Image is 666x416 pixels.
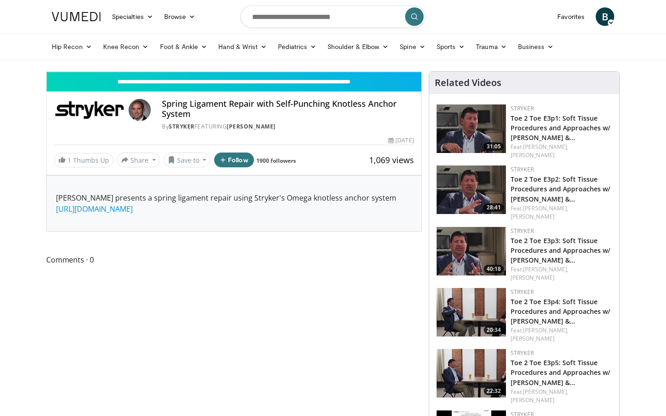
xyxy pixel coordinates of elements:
[511,104,534,112] a: Stryker
[470,37,512,56] a: Trauma
[431,37,471,56] a: Sports
[213,37,272,56] a: Hand & Wrist
[56,204,133,214] a: [URL][DOMAIN_NAME]
[511,151,555,159] a: [PERSON_NAME]
[437,288,506,336] img: c666e18c-5948-42bb-87b8-0687c898742b.150x105_q85_crop-smart_upscale.jpg
[511,288,534,296] a: Stryker
[437,104,506,153] img: 5a24c186-d7fd-471e-9a81-cffed9b91a88.150x105_q85_crop-smart_upscale.jpg
[437,227,506,275] a: 40:18
[437,349,506,398] img: 88654d28-53f6-4a8b-9f57-d4a1a6effd11.150x105_q85_crop-smart_upscale.jpg
[322,37,394,56] a: Shoulder & Elbow
[437,349,506,398] a: 22:32
[511,265,612,282] div: Feat.
[511,213,555,220] a: [PERSON_NAME]
[511,326,612,343] div: Feat.
[511,349,534,357] a: Stryker
[437,165,506,214] a: 28:41
[484,387,504,395] span: 22:32
[129,99,151,121] img: Avatar
[511,297,611,325] a: Toe 2 Toe E3p4: Soft Tissue Procedures and Approaches w/ [PERSON_NAME] &…
[484,142,504,151] span: 31:05
[369,154,414,165] span: 1,069 views
[511,396,555,404] a: [PERSON_NAME]
[52,12,101,21] img: VuMedi Logo
[240,6,425,28] input: Search topics, interventions
[596,7,614,26] a: B
[511,227,534,235] a: Stryker
[511,204,612,221] div: Feat.
[511,143,612,159] div: Feat.
[512,37,560,56] a: Business
[511,388,612,404] div: Feat.
[511,114,611,142] a: Toe 2 Toe E3p1: Soft Tissue Procedures and Approaches w/ [PERSON_NAME] &…
[511,358,611,386] a: Toe 2 Toe E3p5: Soft Tissue Procedures and Approaches w/ [PERSON_NAME] &…
[154,37,213,56] a: Foot & Ankle
[394,37,431,56] a: Spine
[54,153,113,167] a: 1 Thumbs Up
[162,122,413,131] div: By FEATURING
[106,7,159,26] a: Specialties
[98,37,154,56] a: Knee Recon
[227,122,276,130] a: [PERSON_NAME]
[552,7,590,26] a: Favorites
[159,7,201,26] a: Browse
[511,175,611,203] a: Toe 2 Toe E3p2: Soft Tissue Procedures and Approaches w/ [PERSON_NAME] &…
[523,265,568,273] a: [PERSON_NAME],
[46,37,98,56] a: Hip Recon
[437,165,506,214] img: 42cec133-4c10-4aac-b10b-ca9e8ff2a38f.150x105_q85_crop-smart_upscale.jpg
[511,274,555,281] a: [PERSON_NAME]
[162,99,413,119] h4: Spring Ligament Repair with Self-Punching Knotless Anchor System
[511,236,611,264] a: Toe 2 Toe E3p3: Soft Tissue Procedures and Approaches w/ [PERSON_NAME] &…
[169,122,195,130] a: Stryker
[272,37,322,56] a: Pediatrics
[484,265,504,273] span: 40:18
[437,227,506,275] img: ff7741fe-de8d-4c97-8847-d5564e318ff5.150x105_q85_crop-smart_upscale.jpg
[56,192,412,214] p: [PERSON_NAME] presents a spring ligament repair using Stryker's Omega knotless anchor system
[511,335,555,343] a: [PERSON_NAME]
[523,143,568,151] a: [PERSON_NAME],
[117,153,160,167] button: Share
[435,77,501,88] h4: Related Videos
[437,104,506,153] a: 31:05
[511,165,534,173] a: Stryker
[484,203,504,212] span: 28:41
[437,288,506,336] a: 20:34
[523,326,568,334] a: [PERSON_NAME],
[523,388,568,396] a: [PERSON_NAME],
[214,153,254,167] button: Follow
[46,254,422,266] span: Comments 0
[388,136,413,145] div: [DATE]
[68,156,71,165] span: 1
[523,204,568,212] a: [PERSON_NAME],
[164,153,211,167] button: Save to
[54,99,125,121] img: Stryker
[484,326,504,334] span: 20:34
[256,157,296,165] a: 1900 followers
